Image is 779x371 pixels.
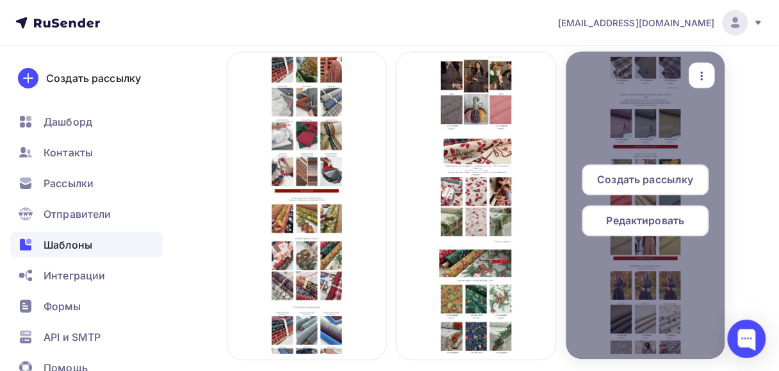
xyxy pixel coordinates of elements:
span: Интеграции [44,268,105,283]
a: [EMAIL_ADDRESS][DOMAIN_NAME] [558,10,764,36]
span: Рассылки [44,176,94,191]
span: Создать рассылку [598,172,694,188]
span: [EMAIL_ADDRESS][DOMAIN_NAME] [558,17,715,29]
span: API и SMTP [44,329,101,345]
a: Контакты [10,140,163,165]
div: Создать рассылку [46,70,141,86]
a: Отправители [10,201,163,227]
span: Редактировать [607,213,685,229]
a: Формы [10,293,163,319]
span: Контакты [44,145,93,160]
span: Дашборд [44,114,92,129]
a: Шаблоны [10,232,163,258]
a: Рассылки [10,170,163,196]
span: Шаблоны [44,237,92,252]
span: Формы [44,299,81,314]
a: Дашборд [10,109,163,135]
span: Отправители [44,206,111,222]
